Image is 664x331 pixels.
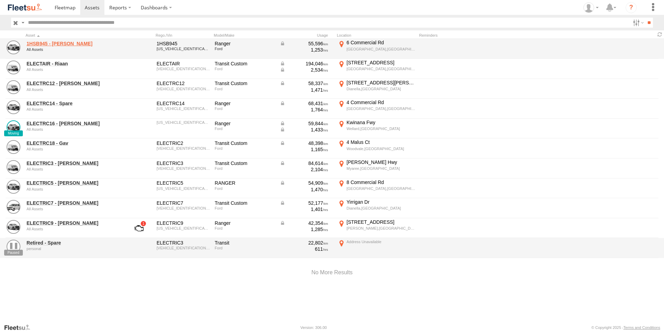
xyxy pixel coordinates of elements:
[157,220,210,226] div: ELECTRIC9
[215,200,275,206] div: Transit Custom
[215,240,275,246] div: Transit
[7,80,20,94] a: View Asset Details
[347,199,415,205] div: Yirrigan Dr
[280,140,328,146] div: Data from Vehicle CANbus
[280,206,328,212] div: 1,401
[157,87,210,91] div: WF0YXXTTGYLS21315
[27,80,121,86] a: ELECTRC12 - [PERSON_NAME]
[280,146,328,153] div: 1,165
[419,33,530,38] div: Reminders
[347,126,415,131] div: Wellard,[GEOGRAPHIC_DATA]
[27,167,121,171] div: undefined
[215,160,275,166] div: Transit Custom
[337,59,416,78] label: Click to View Current Location
[347,159,415,165] div: [PERSON_NAME] Hwy
[279,33,334,38] div: Usage
[215,146,275,150] div: Ford
[27,147,121,151] div: undefined
[7,120,20,134] a: View Asset Details
[630,18,645,28] label: Search Filter Options
[27,127,121,131] div: undefined
[215,40,275,47] div: Ranger
[347,86,415,91] div: Dianella,[GEOGRAPHIC_DATA]
[7,200,20,214] a: View Asset Details
[347,166,415,171] div: Myaree,[GEOGRAPHIC_DATA]
[301,325,327,330] div: Version: 306.00
[280,80,328,86] div: Data from Vehicle CANbus
[7,40,20,54] a: View Asset Details
[591,325,660,330] div: © Copyright 2025 -
[156,33,211,38] div: Rego./Vin
[157,80,210,86] div: ELECTRC12
[624,325,660,330] a: Terms and Conditions
[215,107,275,111] div: Ford
[337,179,416,198] label: Click to View Current Location
[215,186,275,191] div: Ford
[157,240,210,246] div: ELECTRIC3
[7,3,43,12] img: fleetsu-logo-horizontal.svg
[280,100,328,107] div: Data from Vehicle CANbus
[347,206,415,211] div: Dianella,[GEOGRAPHIC_DATA]
[4,324,36,331] a: Visit our Website
[347,186,415,191] div: [GEOGRAPHIC_DATA],[GEOGRAPHIC_DATA]
[280,47,328,53] div: 1,253
[280,200,328,206] div: Data from Vehicle CANbus
[27,47,121,52] div: undefined
[157,47,210,51] div: MNAUMAF50HW805362
[27,200,121,206] a: ELECTRIC7 - [PERSON_NAME]
[215,87,275,91] div: Ford
[347,47,415,52] div: [GEOGRAPHIC_DATA],[GEOGRAPHIC_DATA]
[215,100,275,107] div: Ranger
[7,100,20,114] a: View Asset Details
[337,119,416,138] label: Click to View Current Location
[280,67,328,73] div: Data from Vehicle CANbus
[27,160,121,166] a: ELECTRIC3 - [PERSON_NAME]
[280,127,328,133] div: Data from Vehicle CANbus
[215,47,275,51] div: Ford
[215,246,275,250] div: Ford
[157,61,210,67] div: ELECTAIR
[27,240,121,246] a: Retired - Spare
[337,219,416,238] label: Click to View Current Location
[7,140,20,154] a: View Asset Details
[347,80,415,86] div: [STREET_ADDRESS][PERSON_NAME]
[126,220,152,237] a: View Asset with Fault/s
[280,61,328,67] div: Data from Vehicle CANbus
[626,2,637,13] i: ?
[7,180,20,194] a: View Asset Details
[215,166,275,171] div: Ford
[27,61,121,67] a: ELECTAIR - Riaan
[337,39,416,58] label: Click to View Current Location
[347,106,415,111] div: [GEOGRAPHIC_DATA],[GEOGRAPHIC_DATA]
[157,200,210,206] div: ELECTRIC7
[157,180,210,186] div: ELECTRIC5
[7,160,20,174] a: View Asset Details
[20,18,26,28] label: Search Query
[337,139,416,158] label: Click to View Current Location
[347,119,415,126] div: Kwinana Fwy
[347,146,415,151] div: Woodvale,[GEOGRAPHIC_DATA]
[27,107,121,111] div: undefined
[157,160,210,166] div: ELECTRIC3
[26,33,122,38] div: Click to Sort
[157,67,210,71] div: WF0YXXTTGYNJ17812
[215,67,275,71] div: Ford
[27,140,121,146] a: ELECTRC18 - Gav
[215,61,275,67] div: Transit Custom
[215,80,275,86] div: Transit Custom
[27,207,121,211] div: undefined
[280,226,328,232] div: 1,285
[27,88,121,92] div: undefined
[347,226,415,231] div: [PERSON_NAME],[GEOGRAPHIC_DATA]
[347,139,415,145] div: 4 Malus Ct
[27,67,121,72] div: undefined
[157,146,210,150] div: WF0YXXTTGYMJ86128
[656,31,664,38] span: Refresh
[27,100,121,107] a: ELECTRC14 - Spare
[7,240,20,254] a: View Asset Details
[337,80,416,98] label: Click to View Current Location
[347,219,415,225] div: [STREET_ADDRESS]
[347,59,415,66] div: [STREET_ADDRESS]
[337,99,416,118] label: Click to View Current Location
[215,120,275,127] div: Ranger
